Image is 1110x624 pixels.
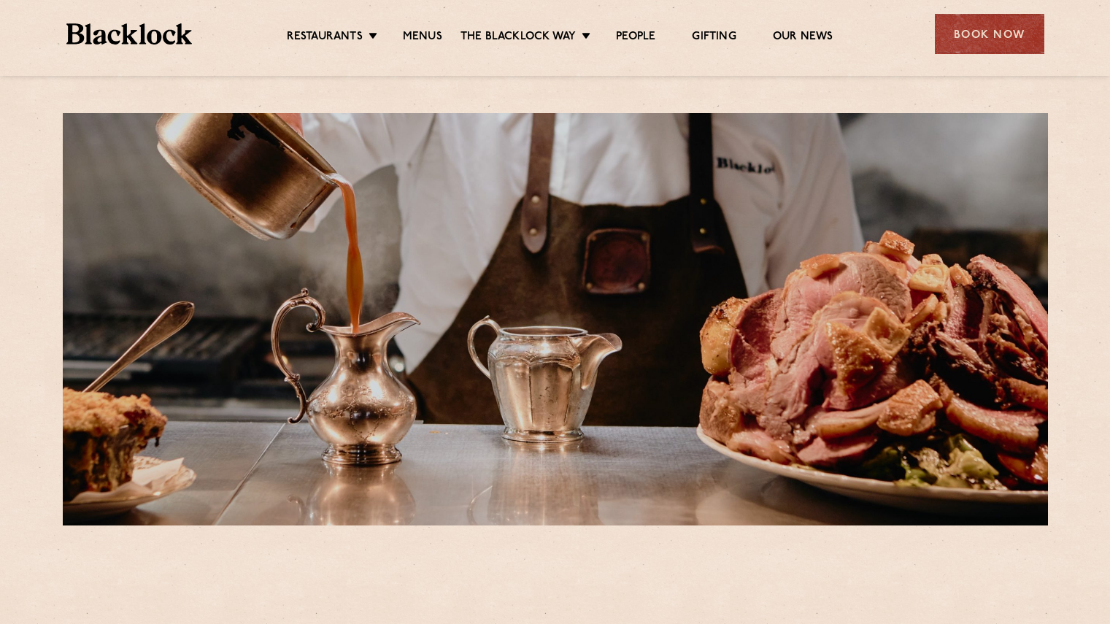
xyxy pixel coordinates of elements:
[935,14,1044,54] div: Book Now
[403,30,442,46] a: Menus
[616,30,655,46] a: People
[460,30,576,46] a: The Blacklock Way
[692,30,736,46] a: Gifting
[773,30,833,46] a: Our News
[66,23,193,45] img: BL_Textured_Logo-footer-cropped.svg
[287,30,363,46] a: Restaurants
